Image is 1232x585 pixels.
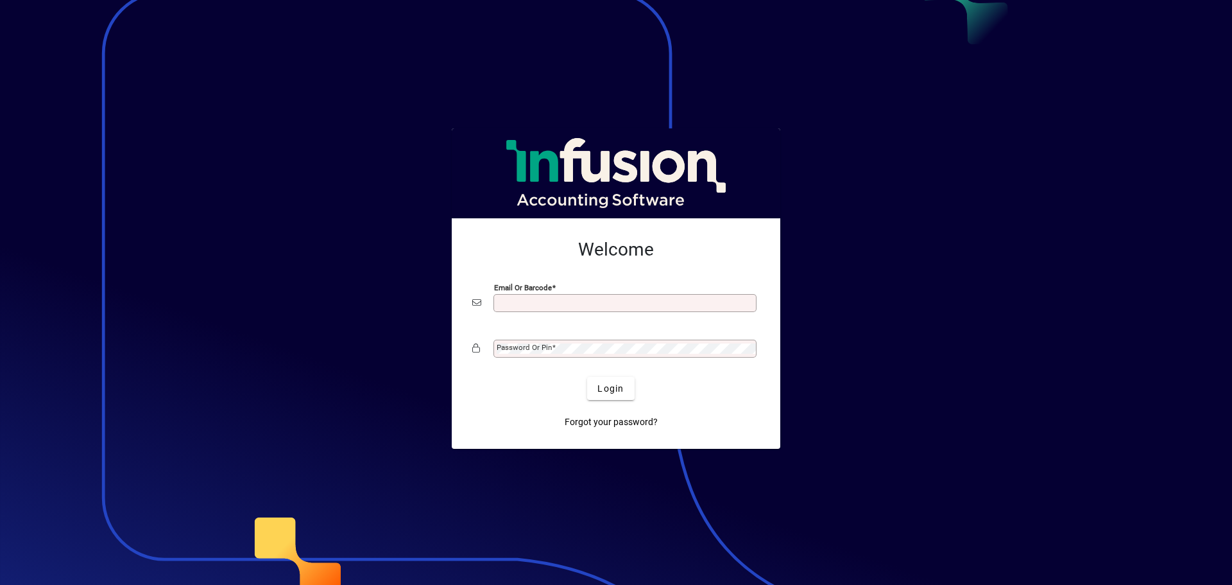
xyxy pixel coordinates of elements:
[494,283,552,292] mat-label: Email or Barcode
[738,344,748,354] img: npw-badge-icon-locked.svg
[587,377,634,400] button: Login
[472,239,760,261] h2: Welcome
[597,382,624,396] span: Login
[497,343,552,352] mat-label: Password or Pin
[560,410,663,433] a: Forgot your password?
[738,299,748,309] img: npw-badge-icon-locked.svg
[565,415,658,429] span: Forgot your password?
